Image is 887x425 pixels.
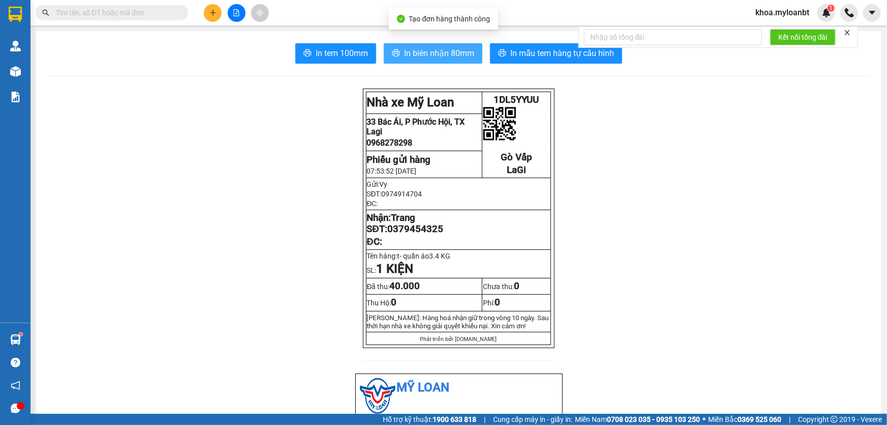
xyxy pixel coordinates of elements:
span: caret-down [868,8,877,17]
span: 33 Bác Ái, P Phước Hội, TX Lagi [367,117,465,136]
span: search [42,9,49,16]
img: solution-icon [10,92,21,102]
span: copyright [831,416,838,423]
li: Mỹ Loan [360,378,558,398]
img: phone-icon [845,8,854,17]
span: aim [256,9,263,16]
span: 0 [514,280,519,292]
span: Miền Bắc [708,414,781,425]
span: printer [392,49,400,59]
strong: 0708 023 035 - 0935 103 250 [607,415,700,423]
span: 1 [829,5,833,12]
span: printer [303,49,312,59]
img: logo-vxr [9,7,22,22]
span: close [844,29,851,36]
button: file-add [228,4,246,22]
img: warehouse-icon [10,66,21,77]
span: | [484,414,485,425]
span: t- quần áo [397,252,455,260]
span: Trang [391,212,416,223]
img: logo.jpg [360,378,395,414]
sup: 1 [19,333,22,336]
span: Miền Nam [575,414,700,425]
strong: KIỆN [384,262,414,276]
span: notification [11,381,20,390]
span: question-circle [11,358,20,367]
span: ĐC: [367,200,378,208]
span: Hỗ trợ kỹ thuật: [383,414,476,425]
span: printer [498,49,506,59]
span: 1 [377,262,384,276]
span: SL: [367,266,414,274]
span: Tạo đơn hàng thành công [409,15,491,23]
span: Cung cấp máy in - giấy in: [493,414,572,425]
p: Tên hàng: [367,252,550,260]
span: 0379454325 [387,223,443,235]
strong: 0369 525 060 [738,415,781,423]
span: Phát triển bởi [DOMAIN_NAME] [420,336,497,343]
img: warehouse-icon [10,334,21,345]
td: Thu Hộ: [366,295,482,311]
span: message [11,404,20,413]
span: 0 [495,297,500,308]
span: khoa.myloanbt [747,6,817,19]
span: In tem 100mm [316,47,368,60]
span: [PERSON_NAME]: Hàng hoá nhận giữ trong vòng 10 ngày. Sau thời hạn nhà xe không giải quy... [367,314,549,330]
span: 0974914704 [382,190,422,198]
strong: 1900 633 818 [433,415,476,423]
span: 07:53:52 [DATE] [367,167,417,175]
span: | [789,414,790,425]
span: 1DL5YYUU [494,94,539,105]
button: plus [204,4,222,22]
strong: Phiếu gửi hàng [367,154,431,165]
span: Vy [380,180,388,188]
p: Gửi: [367,180,550,188]
button: Kết nối tổng đài [770,29,836,45]
span: 40.000 [390,280,420,292]
span: file-add [233,9,240,16]
td: Phí: [482,295,551,311]
span: Gò Vấp [501,152,532,163]
sup: 1 [828,5,835,12]
span: LaGi [507,164,526,176]
button: printerIn tem 100mm [295,43,376,64]
span: 3.4 KG [430,252,451,260]
span: ĐC: [367,236,382,247]
button: caret-down [863,4,881,22]
span: SĐT: [367,190,422,198]
button: aim [251,4,269,22]
span: Kết nối tổng đài [778,32,828,43]
img: qr-code [483,107,516,140]
span: In mẫu tem hàng tự cấu hình [510,47,614,60]
strong: Nhà xe Mỹ Loan [367,95,454,109]
strong: Nhận: SĐT: [367,212,443,235]
img: icon-new-feature [822,8,831,17]
input: Tìm tên, số ĐT hoặc mã đơn [56,7,176,18]
img: warehouse-icon [10,41,21,51]
td: Chưa thu: [482,278,551,295]
span: In biên nhận 80mm [404,47,474,60]
span: plus [209,9,217,16]
input: Nhập số tổng đài [584,29,762,45]
td: Đã thu: [366,278,482,295]
span: 0968278298 [367,138,413,148]
button: printerIn mẫu tem hàng tự cấu hình [490,43,622,64]
span: ⚪️ [702,417,706,421]
button: printerIn biên nhận 80mm [384,43,482,64]
span: 0 [391,297,397,308]
span: check-circle [397,15,405,23]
